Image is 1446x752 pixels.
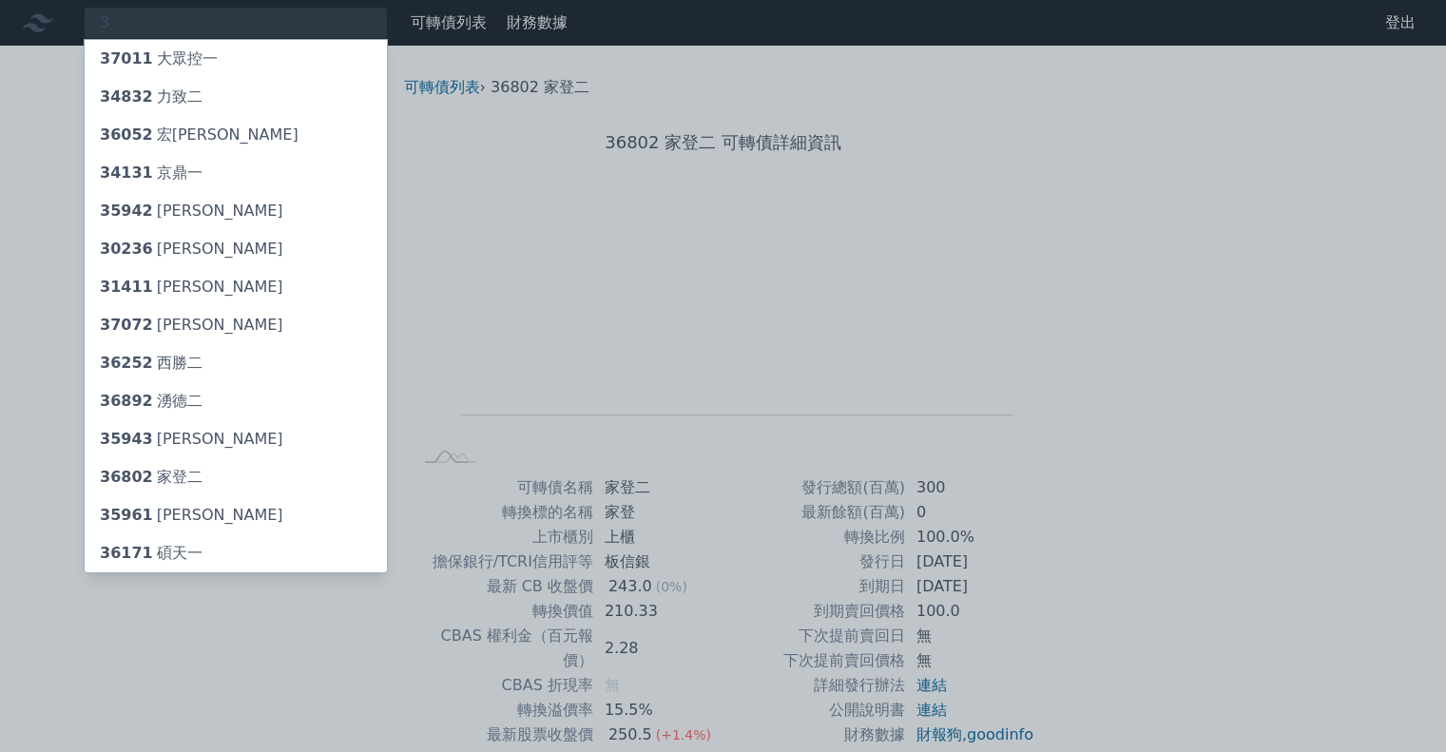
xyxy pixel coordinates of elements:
a: 36171碩天一 [85,534,387,572]
span: 37011 [100,49,153,67]
div: [PERSON_NAME] [100,314,283,337]
div: 碩天一 [100,542,202,565]
a: 36252西勝二 [85,344,387,382]
span: 30236 [100,240,153,258]
span: 36171 [100,544,153,562]
a: 36892湧德二 [85,382,387,420]
div: 宏[PERSON_NAME] [100,124,299,146]
a: 34832力致二 [85,78,387,116]
div: [PERSON_NAME] [100,504,283,527]
span: 37072 [100,316,153,334]
span: 36802 [100,468,153,486]
a: 34131京鼎一 [85,154,387,192]
div: 湧德二 [100,390,202,413]
a: 30236[PERSON_NAME] [85,230,387,268]
a: 35942[PERSON_NAME] [85,192,387,230]
div: 京鼎一 [100,162,202,184]
span: 36892 [100,392,153,410]
span: 34131 [100,164,153,182]
div: 西勝二 [100,352,202,375]
a: 37072[PERSON_NAME] [85,306,387,344]
a: 35943[PERSON_NAME] [85,420,387,458]
span: 35961 [100,506,153,524]
span: 35942 [100,202,153,220]
span: 35943 [100,430,153,448]
a: 37011大眾控一 [85,40,387,78]
a: 35961[PERSON_NAME] [85,496,387,534]
div: 力致二 [100,86,202,108]
div: 大眾控一 [100,48,218,70]
div: [PERSON_NAME] [100,200,283,222]
span: 34832 [100,87,153,106]
div: [PERSON_NAME] [100,276,283,299]
div: [PERSON_NAME] [100,428,283,451]
div: 家登二 [100,466,202,489]
a: 31411[PERSON_NAME] [85,268,387,306]
div: [PERSON_NAME] [100,238,283,260]
span: 36252 [100,354,153,372]
a: 36802家登二 [85,458,387,496]
a: 36052宏[PERSON_NAME] [85,116,387,154]
span: 36052 [100,125,153,144]
span: 31411 [100,278,153,296]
